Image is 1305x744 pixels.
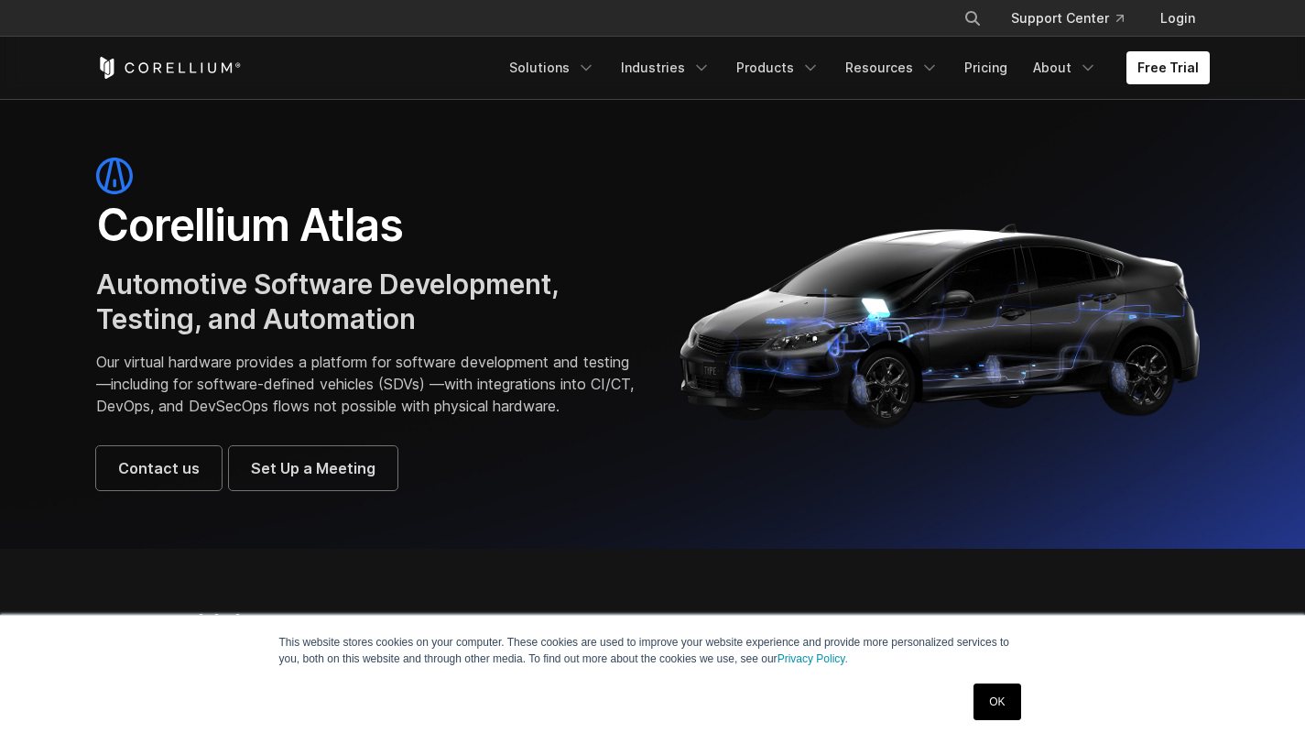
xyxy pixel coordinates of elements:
[956,2,989,35] button: Search
[498,51,606,84] a: Solutions
[671,209,1210,438] img: Corellium_Hero_Atlas_Header
[118,457,200,479] span: Contact us
[279,634,1027,667] p: This website stores cookies on your computer. These cookies are used to improve your website expe...
[251,457,375,479] span: Set Up a Meeting
[941,2,1210,35] div: Navigation Menu
[996,2,1138,35] a: Support Center
[96,268,559,335] span: Automotive Software Development, Testing, and Automation
[498,51,1210,84] div: Navigation Menu
[725,51,831,84] a: Products
[1022,51,1108,84] a: About
[610,51,722,84] a: Industries
[1126,51,1210,84] a: Free Trial
[953,51,1018,84] a: Pricing
[778,652,848,665] a: Privacy Policy.
[96,607,826,648] h2: Capabilities
[834,51,950,84] a: Resources
[96,351,635,417] p: Our virtual hardware provides a platform for software development and testing—including for softw...
[96,198,635,253] h1: Corellium Atlas
[1146,2,1210,35] a: Login
[229,446,397,490] a: Set Up a Meeting
[96,158,133,194] img: atlas-icon
[96,57,242,79] a: Corellium Home
[96,446,222,490] a: Contact us
[973,684,1020,720] a: OK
